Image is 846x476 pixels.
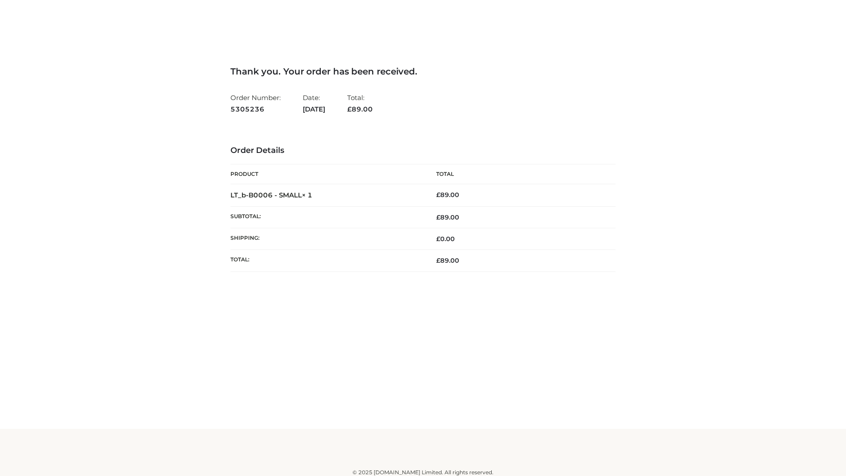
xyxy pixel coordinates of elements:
[230,206,423,228] th: Subtotal:
[303,90,325,117] li: Date:
[347,90,373,117] li: Total:
[436,213,440,221] span: £
[423,164,616,184] th: Total
[303,104,325,115] strong: [DATE]
[347,105,352,113] span: £
[347,105,373,113] span: 89.00
[436,191,459,199] bdi: 89.00
[230,104,281,115] strong: 5305236
[302,191,312,199] strong: × 1
[230,146,616,156] h3: Order Details
[436,235,455,243] bdi: 0.00
[436,213,459,221] span: 89.00
[230,90,281,117] li: Order Number:
[436,257,459,264] span: 89.00
[230,228,423,250] th: Shipping:
[230,66,616,77] h3: Thank you. Your order has been received.
[230,191,312,199] strong: LT_b-B0006 - SMALL
[436,191,440,199] span: £
[436,257,440,264] span: £
[230,164,423,184] th: Product
[436,235,440,243] span: £
[230,250,423,271] th: Total:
